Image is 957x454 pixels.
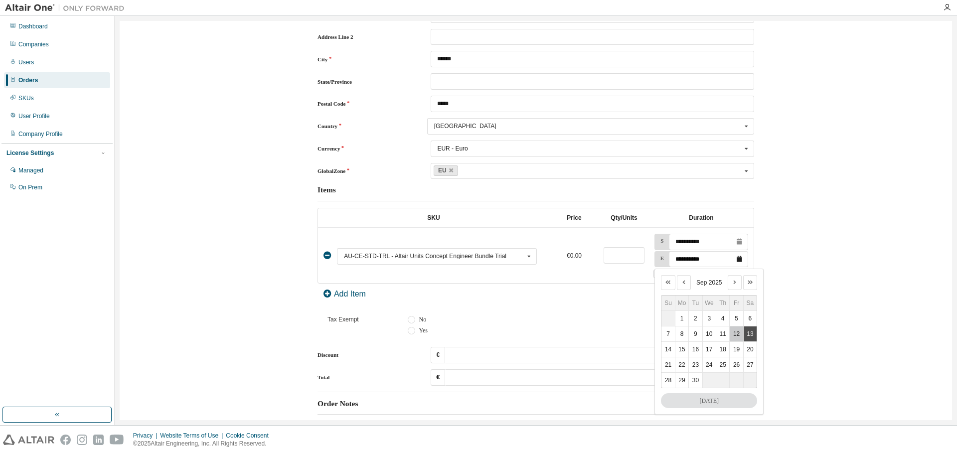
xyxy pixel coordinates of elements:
div: Country [427,118,754,135]
button: Sat Sep 13 2025 [744,326,757,341]
div: Companies [18,40,49,48]
label: Country [318,122,410,130]
img: youtube.svg [110,435,124,445]
button: Mon Sep 22 2025 [675,357,688,372]
button: Sun Sep 21 2025 [661,357,674,372]
input: City [431,51,754,67]
button: Tue Sep 02 2025 [689,311,702,326]
img: instagram.svg [77,435,87,445]
div: EUR - Euro [437,146,468,151]
input: Total [445,369,754,386]
button: Fri Aug 29 2025, Today [661,393,757,408]
label: Currency [318,145,414,152]
div: Managed [18,166,43,174]
img: linkedin.svg [93,435,104,445]
div: Currency [431,141,754,157]
input: State/Province [431,73,754,90]
label: Override Dates [653,270,749,278]
button: Tue Sep 30 2025 [689,373,702,388]
button: Fri Sep 05 2025 [730,311,743,326]
button: Mon Sep 15 2025 [675,342,688,357]
label: S [655,237,666,245]
label: No [408,315,426,324]
button: Next year [743,275,757,290]
p: © 2025 Altair Engineering, Inc. All Rights Reserved. [133,440,275,448]
button: Fri Sep 19 2025 [730,342,743,357]
button: Wed Sep 17 2025 [703,342,716,357]
button: Fri Sep 12 2025 [730,326,743,341]
button: Sat Sep 20 2025 [744,342,757,357]
div: On Prem [18,183,42,191]
button: Sat Sep 27 2025 [744,357,757,372]
button: Mon Sep 29 2025 [675,373,688,388]
button: Wed Sep 03 2025 [703,311,716,326]
div: Dashboard [18,22,48,30]
img: altair_logo.svg [3,435,54,445]
th: SKU [318,208,549,228]
label: Total [318,373,414,381]
span: Tax Exempt [327,316,359,323]
label: Discount [318,351,414,359]
button: Thu Sep 04 2025 [716,311,729,326]
div: GlobalZone [431,163,754,179]
img: facebook.svg [60,435,71,445]
div: Orders [18,76,38,84]
div: AU-CE-STD-TRL - Altair Units Concept Engineer Bundle Trial [344,253,524,259]
div: [GEOGRAPHIC_DATA] [434,123,742,129]
th: Duration [649,208,754,228]
a: EU [434,165,458,176]
label: E [655,254,666,262]
button: Mon Sep 01 2025 [675,311,688,326]
button: Wed Sep 10 2025 [703,326,716,341]
button: Mon Sep 08 2025 [675,326,688,341]
button: Previous year [661,275,675,290]
input: Discount [445,347,754,363]
h3: Order Notes [318,399,358,409]
h3: Items [318,185,336,195]
label: GlobalZone [318,167,414,175]
th: Qty/Units [599,208,649,228]
div: Privacy [133,432,160,440]
div: Cookie Consent [226,432,274,440]
th: Price [549,208,599,228]
button: Previous month [677,275,691,290]
div: License Settings [6,149,54,157]
div: Users [18,58,34,66]
td: €0.00 [549,228,599,283]
div: € [431,369,445,386]
button: Next month [728,275,742,290]
div: € [431,347,445,363]
a: Add Item [323,290,366,298]
button: Sun Sep 28 2025 [661,373,674,388]
div: SKUs [18,94,34,102]
label: Address Line 2 [318,33,414,41]
button: Tue Sep 23 2025 [689,357,702,372]
button: Fri Sep 26 2025 [730,357,743,372]
div: Website Terms of Use [160,432,226,440]
img: Altair One [5,3,130,13]
button: Wed Sep 24 2025 [703,357,716,372]
label: City [318,55,414,63]
div: Company Profile [18,130,63,138]
button: Sun Sep 07 2025 [661,326,674,341]
button: Sat Sep 06 2025 [744,311,757,326]
label: Postal Code [318,100,414,108]
label: Yes [408,326,428,335]
button: Tue Sep 09 2025 [689,326,702,341]
button: Thu Sep 18 2025 [716,342,729,357]
label: State/Province [318,78,414,86]
input: Postal Code [431,96,754,112]
span: September 2025 [693,279,725,287]
div: User Profile [18,112,50,120]
button: Thu Sep 11 2025 [716,326,729,341]
button: Thu Sep 25 2025 [716,357,729,372]
button: Tue Sep 16 2025 [689,342,702,357]
button: Sun Sep 14 2025 [661,342,674,357]
input: Address Line 2 [431,29,754,45]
